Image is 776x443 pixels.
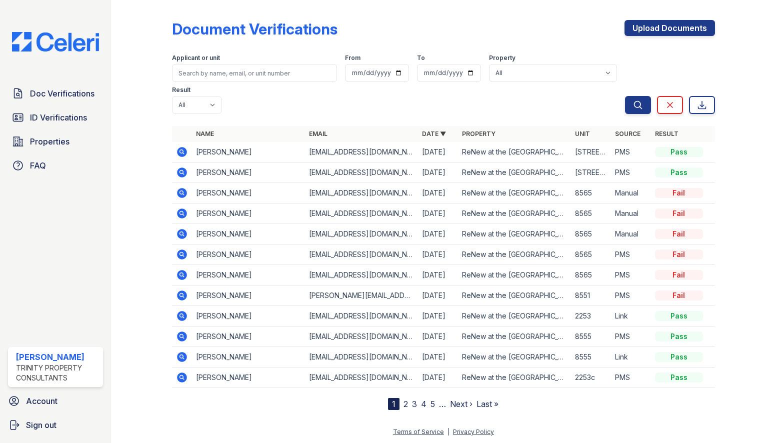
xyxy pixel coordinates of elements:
span: FAQ [30,159,46,171]
div: Document Verifications [172,20,337,38]
td: [PERSON_NAME] [192,142,305,162]
td: [PERSON_NAME] [192,183,305,203]
td: [DATE] [418,285,458,306]
td: PMS [611,244,651,265]
div: Fail [655,229,703,239]
td: [DATE] [418,244,458,265]
a: Name [196,130,214,137]
div: Fail [655,208,703,218]
div: Fail [655,188,703,198]
td: [PERSON_NAME] [192,347,305,367]
a: Last » [476,399,498,409]
td: [STREET_ADDRESS] [571,162,611,183]
td: [DATE] [418,367,458,388]
span: … [439,398,446,410]
div: | [447,428,449,435]
div: Pass [655,352,703,362]
td: [STREET_ADDRESS] [571,142,611,162]
td: [DATE] [418,265,458,285]
td: PMS [611,326,651,347]
a: FAQ [8,155,103,175]
td: ReNew at the [GEOGRAPHIC_DATA] [458,265,571,285]
td: [EMAIL_ADDRESS][DOMAIN_NAME] [305,183,418,203]
a: Account [4,391,107,411]
td: [PERSON_NAME] [192,162,305,183]
div: 1 [388,398,399,410]
div: Fail [655,290,703,300]
div: Fail [655,249,703,259]
td: Manual [611,224,651,244]
button: Sign out [4,415,107,435]
td: Manual [611,203,651,224]
td: [EMAIL_ADDRESS][DOMAIN_NAME] [305,162,418,183]
div: [PERSON_NAME] [16,351,99,363]
td: [DATE] [418,203,458,224]
td: ReNew at the [GEOGRAPHIC_DATA] [458,306,571,326]
td: 8555 [571,326,611,347]
td: ReNew at the [GEOGRAPHIC_DATA] [458,203,571,224]
td: [PERSON_NAME] [192,203,305,224]
img: CE_Logo_Blue-a8612792a0a2168367f1c8372b55b34899dd931a85d93a1a3d3e32e68fde9ad4.png [4,32,107,51]
td: [DATE] [418,326,458,347]
td: [DATE] [418,224,458,244]
td: [PERSON_NAME] [192,306,305,326]
div: Trinity Property Consultants [16,363,99,383]
td: Link [611,347,651,367]
td: [PERSON_NAME] [192,224,305,244]
td: ReNew at the [GEOGRAPHIC_DATA] [458,183,571,203]
div: Pass [655,372,703,382]
td: [DATE] [418,347,458,367]
a: Terms of Service [393,428,444,435]
td: [PERSON_NAME] [192,265,305,285]
td: 2253 [571,306,611,326]
td: [PERSON_NAME] [192,326,305,347]
td: [DATE] [418,162,458,183]
td: [EMAIL_ADDRESS][DOMAIN_NAME] [305,367,418,388]
div: Fail [655,270,703,280]
td: [DATE] [418,183,458,203]
td: Link [611,306,651,326]
input: Search by name, email, or unit number [172,64,336,82]
td: [EMAIL_ADDRESS][DOMAIN_NAME] [305,244,418,265]
td: 8565 [571,224,611,244]
td: PMS [611,162,651,183]
td: PMS [611,285,651,306]
span: Doc Verifications [30,87,94,99]
td: ReNew at the [GEOGRAPHIC_DATA] [458,162,571,183]
td: ReNew at the [GEOGRAPHIC_DATA] [458,142,571,162]
a: Upload Documents [624,20,715,36]
td: ReNew at the [GEOGRAPHIC_DATA] [458,224,571,244]
a: 5 [430,399,435,409]
td: [PERSON_NAME][EMAIL_ADDRESS][DOMAIN_NAME] [305,285,418,306]
div: Pass [655,167,703,177]
td: 8551 [571,285,611,306]
a: Properties [8,131,103,151]
a: 3 [412,399,417,409]
a: Property [462,130,495,137]
td: 8565 [571,203,611,224]
span: ID Verifications [30,111,87,123]
a: Source [615,130,640,137]
td: [EMAIL_ADDRESS][DOMAIN_NAME] [305,306,418,326]
label: Result [172,86,190,94]
td: PMS [611,142,651,162]
a: Doc Verifications [8,83,103,103]
td: [DATE] [418,142,458,162]
td: 8565 [571,183,611,203]
a: Email [309,130,327,137]
div: Pass [655,331,703,341]
a: Privacy Policy [453,428,494,435]
td: 8565 [571,265,611,285]
label: From [345,54,360,62]
label: Applicant or unit [172,54,220,62]
td: [EMAIL_ADDRESS][DOMAIN_NAME] [305,265,418,285]
td: PMS [611,265,651,285]
div: Pass [655,147,703,157]
label: To [417,54,425,62]
a: Result [655,130,678,137]
a: Unit [575,130,590,137]
span: Properties [30,135,69,147]
a: ID Verifications [8,107,103,127]
td: 8555 [571,347,611,367]
td: [PERSON_NAME] [192,244,305,265]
